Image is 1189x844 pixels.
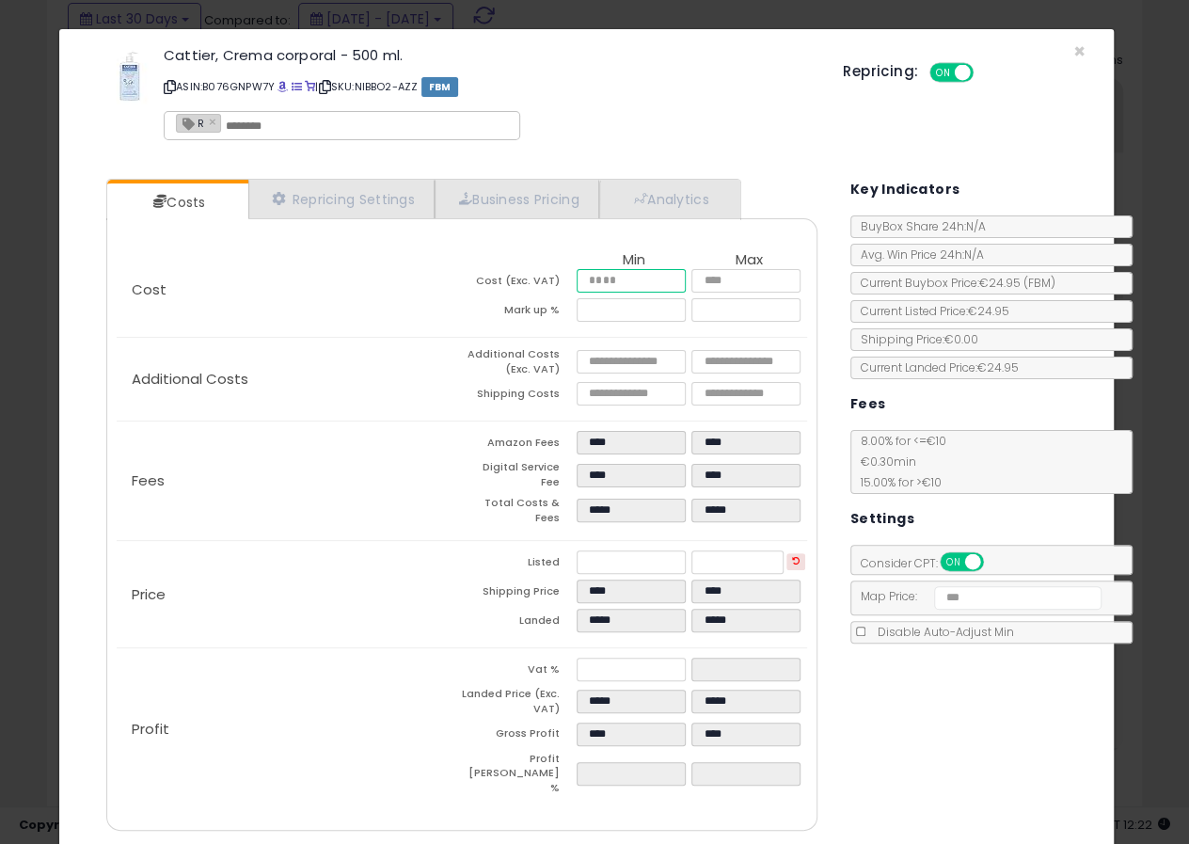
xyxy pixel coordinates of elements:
[462,269,577,298] td: Cost (Exc. VAT)
[248,180,435,218] a: Repricing Settings
[850,507,914,531] h5: Settings
[851,433,946,490] span: 8.00 % for <= €10
[850,178,960,201] h5: Key Indicators
[292,79,302,94] a: All offer listings
[851,588,1102,604] span: Map Price:
[851,275,1055,291] span: Current Buybox Price:
[117,372,462,387] p: Additional Costs
[462,298,577,327] td: Mark up %
[599,180,738,218] a: Analytics
[462,460,577,495] td: Digital Service Fee
[942,554,965,570] span: ON
[851,454,916,470] span: €0.30 min
[843,64,918,79] h5: Repricing:
[462,496,577,531] td: Total Costs & Fees
[971,65,1001,81] span: OFF
[851,247,984,263] span: Avg. Win Price 24h: N/A
[577,252,691,269] th: Min
[1073,38,1086,65] span: ×
[462,347,577,382] td: Additional Costs (Exc. VAT)
[102,48,158,104] img: 31NCSIYPlyL._SL60_.jpg
[164,72,815,102] p: ASIN: B076GNPW7Y | SKU: NIBBO2-AZZ
[462,580,577,609] td: Shipping Price
[462,752,577,802] td: Profit [PERSON_NAME] %
[117,473,462,488] p: Fees
[117,587,462,602] p: Price
[462,550,577,580] td: Listed
[305,79,315,94] a: Your listing only
[1023,275,1055,291] span: ( FBM )
[868,624,1014,640] span: Disable Auto-Adjust Min
[851,359,1019,375] span: Current Landed Price: €24.95
[462,609,577,638] td: Landed
[462,658,577,687] td: Vat %
[851,474,942,490] span: 15.00 % for > €10
[117,282,462,297] p: Cost
[691,252,806,269] th: Max
[851,218,986,234] span: BuyBox Share 24h: N/A
[277,79,288,94] a: BuyBox page
[980,554,1010,570] span: OFF
[462,723,577,752] td: Gross Profit
[462,382,577,411] td: Shipping Costs
[851,331,978,347] span: Shipping Price: €0.00
[177,115,204,131] span: R
[851,303,1009,319] span: Current Listed Price: €24.95
[209,113,220,130] a: ×
[164,48,815,62] h3: Cattier, Crema corporal - 500 ml.
[435,180,599,218] a: Business Pricing
[462,687,577,722] td: Landed Price (Exc. VAT)
[850,392,886,416] h5: Fees
[107,183,246,221] a: Costs
[421,77,459,97] span: FBM
[979,275,1055,291] span: €24.95
[851,555,1008,571] span: Consider CPT:
[117,722,462,737] p: Profit
[931,65,955,81] span: ON
[462,431,577,460] td: Amazon Fees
